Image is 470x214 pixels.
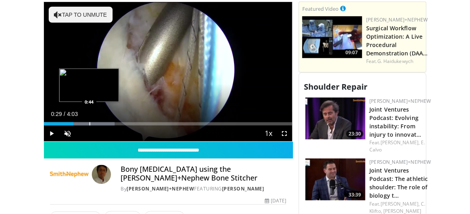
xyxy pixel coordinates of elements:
a: [PERSON_NAME], [381,139,420,146]
a: 09:07 [302,16,362,58]
a: G. Haidukewych [377,58,413,65]
img: 68d4790e-0872-429d-9d74-59e6247d6199.150x105_q85_crop-smart_upscale.jpg [305,98,365,139]
a: [PERSON_NAME], [381,200,420,207]
a: [PERSON_NAME]+Nephew [369,159,431,165]
img: bcfc90b5-8c69-4b20-afee-af4c0acaf118.150x105_q85_crop-smart_upscale.jpg [302,16,362,58]
span: / [64,111,65,117]
a: [PERSON_NAME]+Nephew [366,16,428,23]
video-js: Video Player [44,2,293,141]
a: 33:39 [305,159,365,200]
button: Fullscreen [276,126,292,141]
span: 33:39 [346,191,363,198]
a: Joint Ventures Podcast: Evolving instability: From injury to innovat… [369,106,421,138]
span: 23:30 [346,130,363,137]
a: [PERSON_NAME]+Nephew [127,185,194,192]
a: Surgical Workflow Optimization: A Live Procedural Demonstration (DAA… [366,24,428,57]
button: Unmute [60,126,76,141]
a: 23:30 [305,98,365,139]
a: E. Calvo [369,139,425,153]
button: Playback Rate [260,126,276,141]
button: Play [44,126,60,141]
img: image.jpeg [59,69,119,102]
span: 0:29 [51,111,62,117]
div: Feat. [366,58,428,65]
div: Feat. [369,139,431,153]
img: Avatar [92,165,111,184]
span: 4:03 [67,111,78,117]
button: Tap to unmute [49,7,113,23]
img: f5a36523-4014-4b26-ba0a-1980c1b51253.150x105_q85_crop-smart_upscale.jpg [305,159,365,200]
a: [PERSON_NAME] [222,185,264,192]
div: By FEATURING [121,185,286,192]
span: Shoulder Repair [304,81,367,92]
small: Featured Video [302,5,339,12]
img: Smith+Nephew [50,165,89,184]
div: Progress Bar [44,122,293,126]
div: [DATE] [265,197,286,204]
a: Joint Ventures Podcast: The athletic shoulder: The role of biology t… [369,167,428,199]
h4: Bony [MEDICAL_DATA] using the [PERSON_NAME]+Nephew Bone Stitcher [121,165,286,182]
span: 09:07 [343,49,360,56]
a: [PERSON_NAME]+Nephew [369,98,431,104]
